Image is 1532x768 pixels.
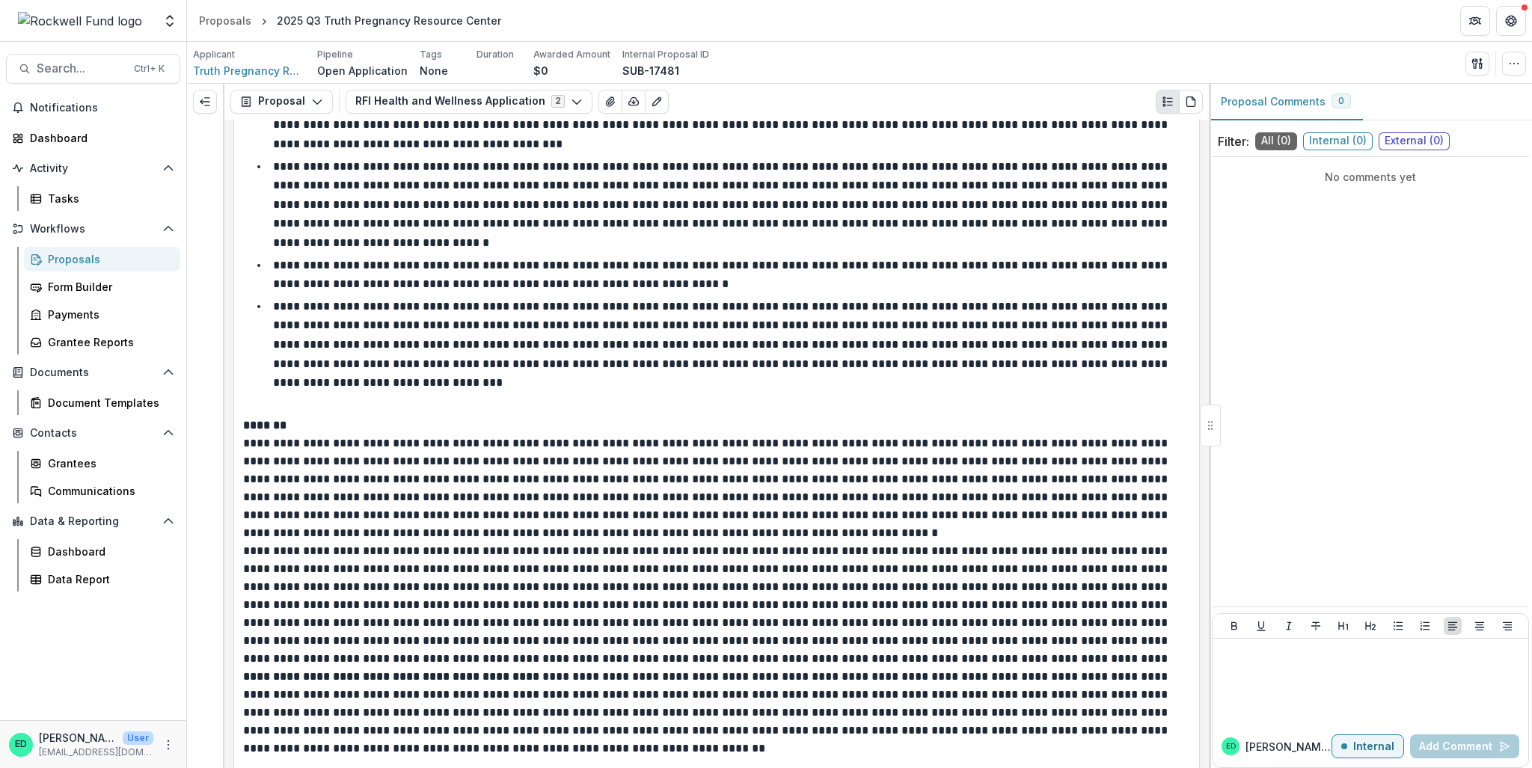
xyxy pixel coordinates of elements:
button: Open Workflows [6,217,180,241]
div: Estevan D. Delgado [1226,743,1236,750]
button: Expand left [193,90,217,114]
a: Form Builder [24,274,180,299]
a: Proposals [24,247,180,271]
div: 2025 Q3 Truth Pregnancy Resource Center [277,13,501,28]
p: None [420,63,448,79]
a: Communications [24,479,180,503]
a: Dashboard [24,539,180,564]
a: Grantees [24,451,180,476]
button: Search... [6,54,180,84]
button: Edit as form [645,90,669,114]
button: Bullet List [1389,617,1407,635]
p: Internal Proposal ID [622,48,709,61]
button: Open Data & Reporting [6,509,180,533]
span: Documents [30,366,156,379]
button: Heading 1 [1335,617,1352,635]
nav: breadcrumb [193,10,507,31]
button: Heading 2 [1361,617,1379,635]
span: Workflows [30,223,156,236]
button: Align Right [1498,617,1516,635]
button: Align Left [1444,617,1462,635]
a: Data Report [24,567,180,592]
button: Bold [1225,617,1243,635]
p: $0 [533,63,548,79]
button: Internal [1332,734,1404,758]
button: Ordered List [1416,617,1434,635]
div: Tasks [48,191,168,206]
div: Dashboard [30,130,168,146]
a: Proposals [193,10,257,31]
span: Activity [30,162,156,175]
span: Notifications [30,102,174,114]
button: Strike [1307,617,1325,635]
button: Plaintext view [1156,90,1180,114]
button: Open Documents [6,360,180,384]
a: Payments [24,302,180,327]
button: Add Comment [1410,734,1519,758]
button: PDF view [1179,90,1203,114]
div: Payments [48,307,168,322]
p: [PERSON_NAME] [39,730,117,746]
p: Tags [420,48,442,61]
div: Proposals [48,251,168,267]
div: Communications [48,483,168,499]
p: Filter: [1218,132,1249,150]
a: Dashboard [6,126,180,150]
span: External ( 0 ) [1379,132,1450,150]
div: Grantee Reports [48,334,168,350]
button: Open entity switcher [159,6,180,36]
span: Contacts [30,427,156,440]
div: Document Templates [48,395,168,411]
p: [PERSON_NAME] D [1245,739,1332,755]
span: Data & Reporting [30,515,156,528]
button: Proposal Comments [1209,84,1363,120]
div: Dashboard [48,544,168,559]
button: Proposal [230,90,333,114]
button: Open Contacts [6,421,180,445]
img: Rockwell Fund logo [18,12,142,30]
div: Form Builder [48,279,168,295]
button: Partners [1460,6,1490,36]
a: Grantee Reports [24,330,180,354]
span: Search... [37,61,125,76]
button: Italicize [1280,617,1298,635]
p: Awarded Amount [533,48,610,61]
p: No comments yet [1218,169,1523,185]
p: Pipeline [317,48,353,61]
button: Align Center [1471,617,1489,635]
p: Duration [477,48,514,61]
button: Underline [1252,617,1270,635]
p: User [123,731,153,745]
div: Data Report [48,571,168,587]
p: Applicant [193,48,235,61]
p: SUB-17481 [622,63,679,79]
a: Truth Pregnancy Resource Center [193,63,305,79]
span: All ( 0 ) [1255,132,1297,150]
button: More [159,736,177,754]
button: Get Help [1496,6,1526,36]
div: Ctrl + K [131,61,168,77]
span: 0 [1338,96,1344,106]
button: Open Activity [6,156,180,180]
a: Tasks [24,186,180,211]
div: Grantees [48,455,168,471]
p: [EMAIL_ADDRESS][DOMAIN_NAME] [39,746,153,759]
p: Open Application [317,63,408,79]
button: RFI Health and Wellness Application2 [346,90,592,114]
button: View Attached Files [598,90,622,114]
a: Document Templates [24,390,180,415]
span: Internal ( 0 ) [1303,132,1373,150]
div: Proposals [199,13,251,28]
button: Notifications [6,96,180,120]
p: Internal [1353,740,1394,753]
div: Estevan D. Delgado [15,740,27,749]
